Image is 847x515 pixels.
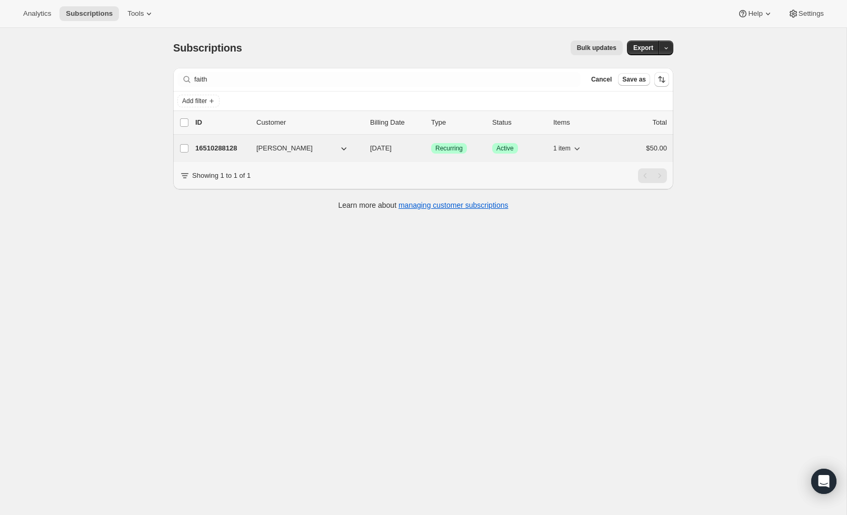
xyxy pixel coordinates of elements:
[646,144,667,152] span: $50.00
[782,6,830,21] button: Settings
[127,9,144,18] span: Tools
[17,6,57,21] button: Analytics
[633,44,653,52] span: Export
[496,144,514,153] span: Active
[435,144,463,153] span: Recurring
[370,144,392,152] span: [DATE]
[587,73,616,86] button: Cancel
[553,144,571,153] span: 1 item
[398,201,509,209] a: managing customer subscriptions
[250,140,355,157] button: [PERSON_NAME]
[618,73,650,86] button: Save as
[577,44,616,52] span: Bulk updates
[591,75,612,84] span: Cancel
[195,143,248,154] p: 16510288128
[192,170,251,181] p: Showing 1 to 1 of 1
[748,9,762,18] span: Help
[627,41,660,55] button: Export
[553,141,582,156] button: 1 item
[66,9,113,18] span: Subscriptions
[195,141,667,156] div: 16510288128[PERSON_NAME][DATE]SuccessRecurringSuccessActive1 item$50.00
[492,117,545,128] p: Status
[121,6,161,21] button: Tools
[553,117,606,128] div: Items
[182,97,207,105] span: Add filter
[431,117,484,128] div: Type
[653,117,667,128] p: Total
[59,6,119,21] button: Subscriptions
[571,41,623,55] button: Bulk updates
[622,75,646,84] span: Save as
[370,117,423,128] p: Billing Date
[194,72,581,87] input: Filter subscribers
[654,72,669,87] button: Sort the results
[731,6,779,21] button: Help
[338,200,509,210] p: Learn more about
[638,168,667,183] nav: Pagination
[195,117,667,128] div: IDCustomerBilling DateTypeStatusItemsTotal
[173,42,242,54] span: Subscriptions
[256,143,313,154] span: [PERSON_NAME]
[811,469,836,494] div: Open Intercom Messenger
[177,95,220,107] button: Add filter
[195,117,248,128] p: ID
[256,117,362,128] p: Customer
[799,9,824,18] span: Settings
[23,9,51,18] span: Analytics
